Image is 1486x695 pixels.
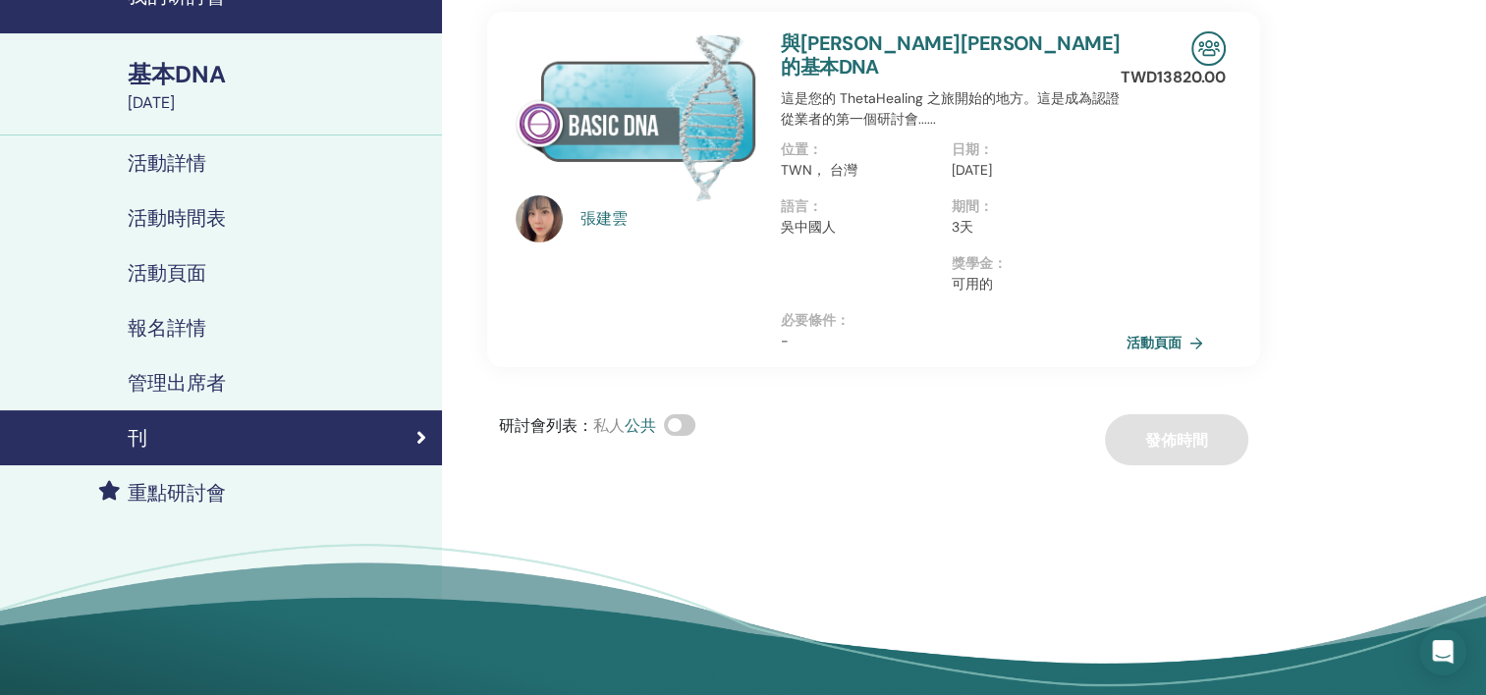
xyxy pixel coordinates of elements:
[128,91,430,115] div: [DATE]
[128,481,226,505] h4: 重點研討會
[781,310,1124,331] p: 必要條件：
[781,160,940,181] p: TWN， 台灣
[781,217,940,238] p: 吳中國人
[952,196,1111,217] p: 期間：
[952,253,1111,274] p: 獎學金：
[128,426,147,450] h4: 刊
[952,160,1111,181] p: [DATE]
[116,58,442,115] a: 基本DNA[DATE]
[781,88,1124,130] p: 這是您的 ThetaHealing 之旅開始的地方。這是成為認證從業者的第一個研討會......
[952,217,1111,238] p: 3天
[781,139,940,160] p: 位置：
[516,31,757,201] img: Basic DNA
[593,415,625,436] span: 私人
[516,195,563,242] img: default.jpg
[952,139,1111,160] p: 日期：
[781,331,1124,351] p: -
[128,261,206,285] h4: 活動頁面
[128,316,206,340] h4: 報名詳情
[128,151,206,175] h4: 活動詳情
[1419,628,1466,675] div: 打開對講信使
[1121,66,1226,89] p: TWD 13820.00
[128,206,226,230] h4: 活動時間表
[1191,31,1226,66] img: In-Person Seminar
[580,207,762,231] a: 張建雲
[625,415,656,436] span: 公共
[128,58,430,91] div: 基本DNA
[499,415,593,436] span: 研討會列表：
[1127,328,1211,357] a: 活動頁面
[128,371,226,395] h4: 管理出席者
[781,30,1121,80] a: 與[PERSON_NAME][PERSON_NAME]的基本DNA
[952,274,1111,294] p: 可用的
[781,196,940,217] p: 語言：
